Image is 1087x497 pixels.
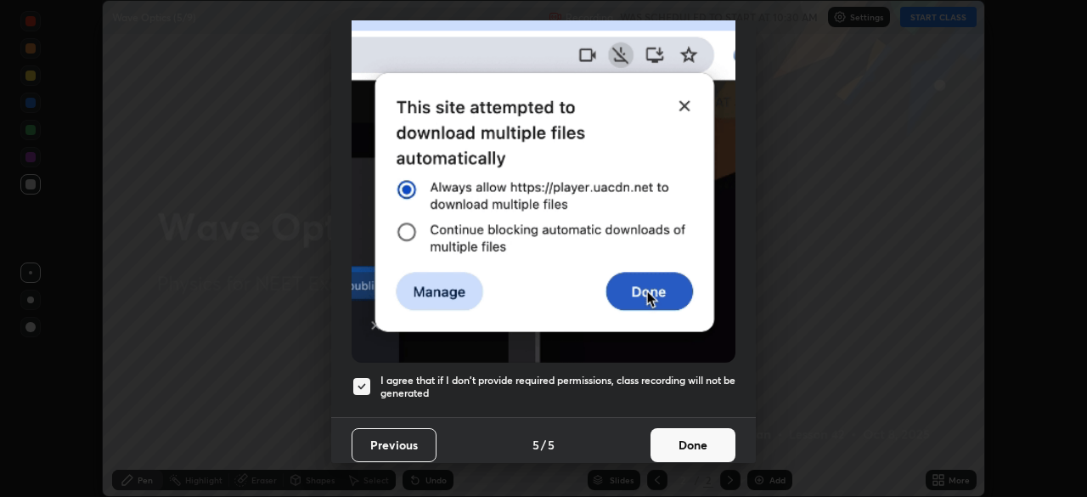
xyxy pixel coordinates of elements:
[532,436,539,454] h4: 5
[541,436,546,454] h4: /
[548,436,555,454] h4: 5
[380,374,735,400] h5: I agree that if I don't provide required permissions, class recording will not be generated
[352,428,436,462] button: Previous
[651,428,735,462] button: Done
